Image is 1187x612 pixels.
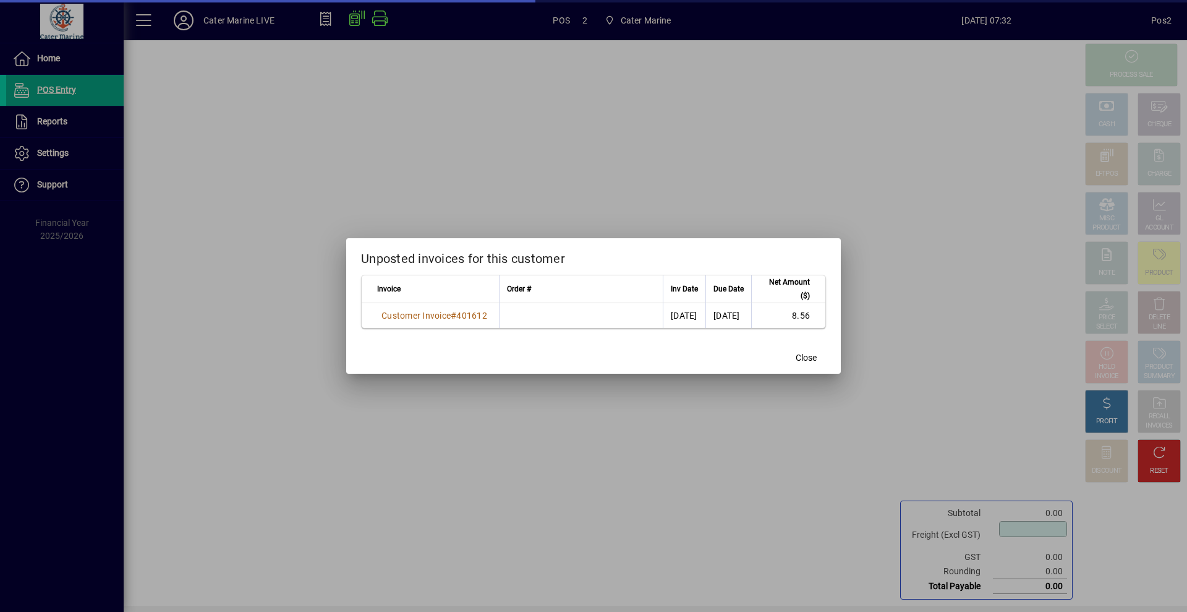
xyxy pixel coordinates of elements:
[751,303,825,328] td: 8.56
[671,282,698,296] span: Inv Date
[713,282,744,296] span: Due Date
[759,275,810,303] span: Net Amount ($)
[796,351,817,364] span: Close
[381,311,451,321] span: Customer Invoice
[346,238,841,274] h2: Unposted invoices for this customer
[451,311,456,321] span: #
[663,303,705,328] td: [DATE]
[456,311,487,321] span: 401612
[705,303,751,328] td: [DATE]
[786,347,826,369] button: Close
[377,282,401,296] span: Invoice
[377,309,491,322] a: Customer Invoice#401612
[507,282,531,296] span: Order #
